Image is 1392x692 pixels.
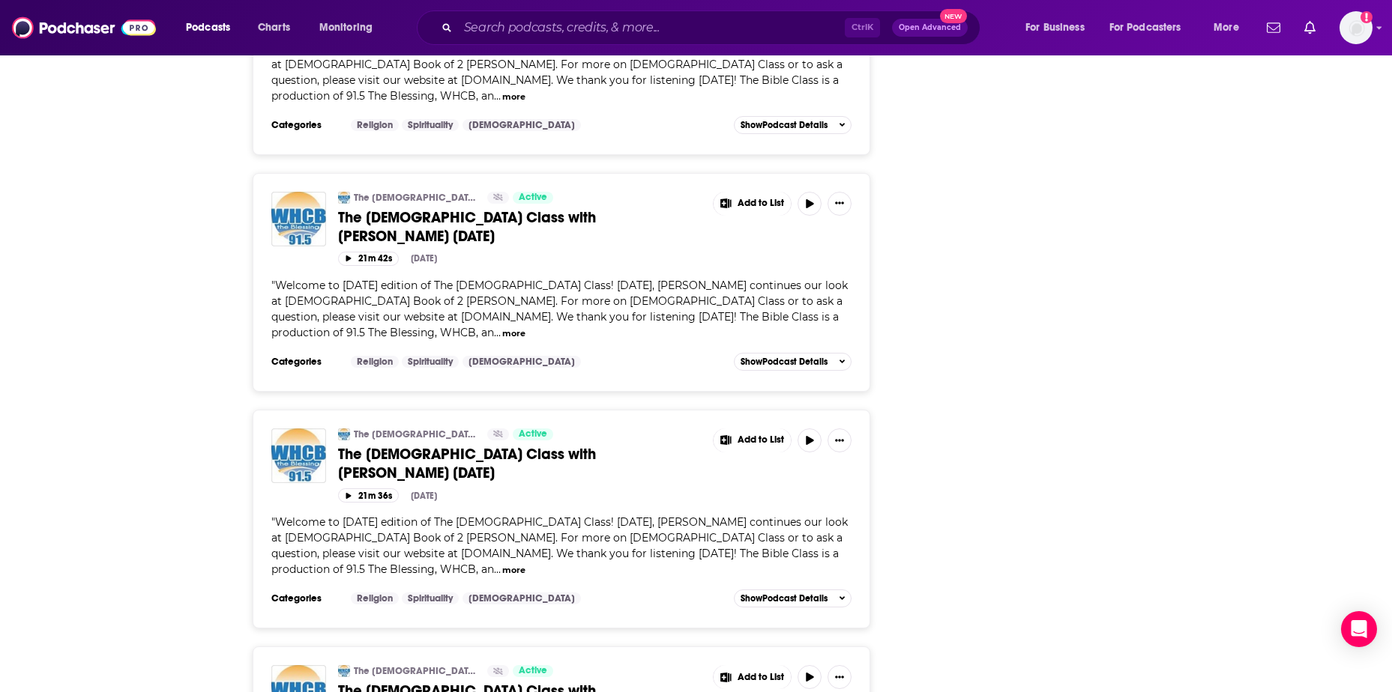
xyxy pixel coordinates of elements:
button: Show More Button [828,428,852,452]
span: Welcome to [DATE] edition of The [DEMOGRAPHIC_DATA] Class! [DATE], [PERSON_NAME] continues our lo... [271,42,848,103]
svg: Add a profile image [1361,11,1373,23]
span: Monitoring [319,17,373,38]
a: Spirituality [402,119,459,131]
span: Charts [258,17,290,38]
button: 21m 36s [338,488,399,503]
div: Open Intercom Messenger [1341,611,1377,647]
span: New [940,9,967,23]
a: Active [513,192,553,204]
button: open menu [309,16,392,40]
a: [DEMOGRAPHIC_DATA] [463,119,581,131]
button: open menu [1203,16,1258,40]
a: The [DEMOGRAPHIC_DATA] Class Podcast [354,665,477,677]
h3: Categories [271,119,339,131]
input: Search podcasts, credits, & more... [458,16,845,40]
span: Active [519,664,547,679]
div: Search podcasts, credits, & more... [431,10,995,45]
span: " [271,279,848,339]
button: open menu [1015,16,1103,40]
button: open menu [175,16,250,40]
a: Spirituality [402,592,459,604]
img: Podchaser - Follow, Share and Rate Podcasts [12,13,156,42]
button: more [502,91,525,103]
span: Add to List [738,434,784,446]
button: ShowPodcast Details [734,353,852,371]
span: Podcasts [186,17,230,38]
a: Religion [351,356,399,368]
button: Show More Button [828,665,852,689]
a: The [DEMOGRAPHIC_DATA] Class Podcast [354,192,477,204]
span: " [271,515,848,576]
div: [DATE] [411,253,437,264]
span: ... [494,89,501,103]
span: Show Podcast Details [741,120,828,130]
button: open menu [1100,16,1203,40]
button: Show More Button [714,665,792,689]
img: The Bible Class with Dr. Kenneth C. Hill 08-29-25 [271,428,326,483]
button: Open AdvancedNew [892,19,968,37]
img: The Bible Class Podcast [338,665,350,677]
button: Show profile menu [1340,11,1373,44]
a: Active [513,428,553,440]
span: The [DEMOGRAPHIC_DATA] Class with [PERSON_NAME] [DATE] [338,445,596,482]
span: More [1214,17,1239,38]
span: Add to List [738,198,784,209]
span: Open Advanced [899,24,961,31]
img: The Bible Class Podcast [338,192,350,204]
span: ... [494,562,501,576]
span: ... [494,326,501,339]
a: Spirituality [402,356,459,368]
span: Show Podcast Details [741,356,828,367]
span: Active [519,190,547,205]
span: Welcome to [DATE] edition of The [DEMOGRAPHIC_DATA] Class! [DATE], [PERSON_NAME] continues our lo... [271,515,848,576]
button: more [502,327,525,340]
span: " [271,42,848,103]
span: For Podcasters [1109,17,1181,38]
button: more [502,564,525,577]
span: Welcome to [DATE] edition of The [DEMOGRAPHIC_DATA] Class! [DATE], [PERSON_NAME] continues our lo... [271,279,848,339]
img: User Profile [1340,11,1373,44]
img: The Bible Class Podcast [338,428,350,440]
span: For Business [1025,17,1085,38]
img: The Bible Class with Dr. Kenneth C. Hill 09-01-25 [271,192,326,246]
button: Show More Button [714,192,792,216]
button: 21m 42s [338,252,399,266]
a: Charts [248,16,299,40]
a: Show notifications dropdown [1298,15,1322,40]
span: Active [519,427,547,442]
a: The [DEMOGRAPHIC_DATA] Class with [PERSON_NAME] [DATE] [338,208,702,246]
h3: Categories [271,592,339,604]
a: [DEMOGRAPHIC_DATA] [463,356,581,368]
span: Show Podcast Details [741,593,828,604]
span: Add to List [738,672,784,683]
button: Show More Button [714,428,792,452]
span: Ctrl K [845,18,880,37]
span: The [DEMOGRAPHIC_DATA] Class with [PERSON_NAME] [DATE] [338,208,596,246]
a: The [DEMOGRAPHIC_DATA] Class with [PERSON_NAME] [DATE] [338,445,702,482]
a: Religion [351,592,399,604]
span: Logged in as KSteele [1340,11,1373,44]
button: ShowPodcast Details [734,589,852,607]
a: Active [513,665,553,677]
h3: Categories [271,356,339,368]
a: Show notifications dropdown [1261,15,1286,40]
button: Show More Button [828,192,852,216]
button: ShowPodcast Details [734,116,852,134]
a: The [DEMOGRAPHIC_DATA] Class Podcast [354,428,477,440]
a: [DEMOGRAPHIC_DATA] [463,592,581,604]
a: Religion [351,119,399,131]
div: [DATE] [411,491,437,501]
